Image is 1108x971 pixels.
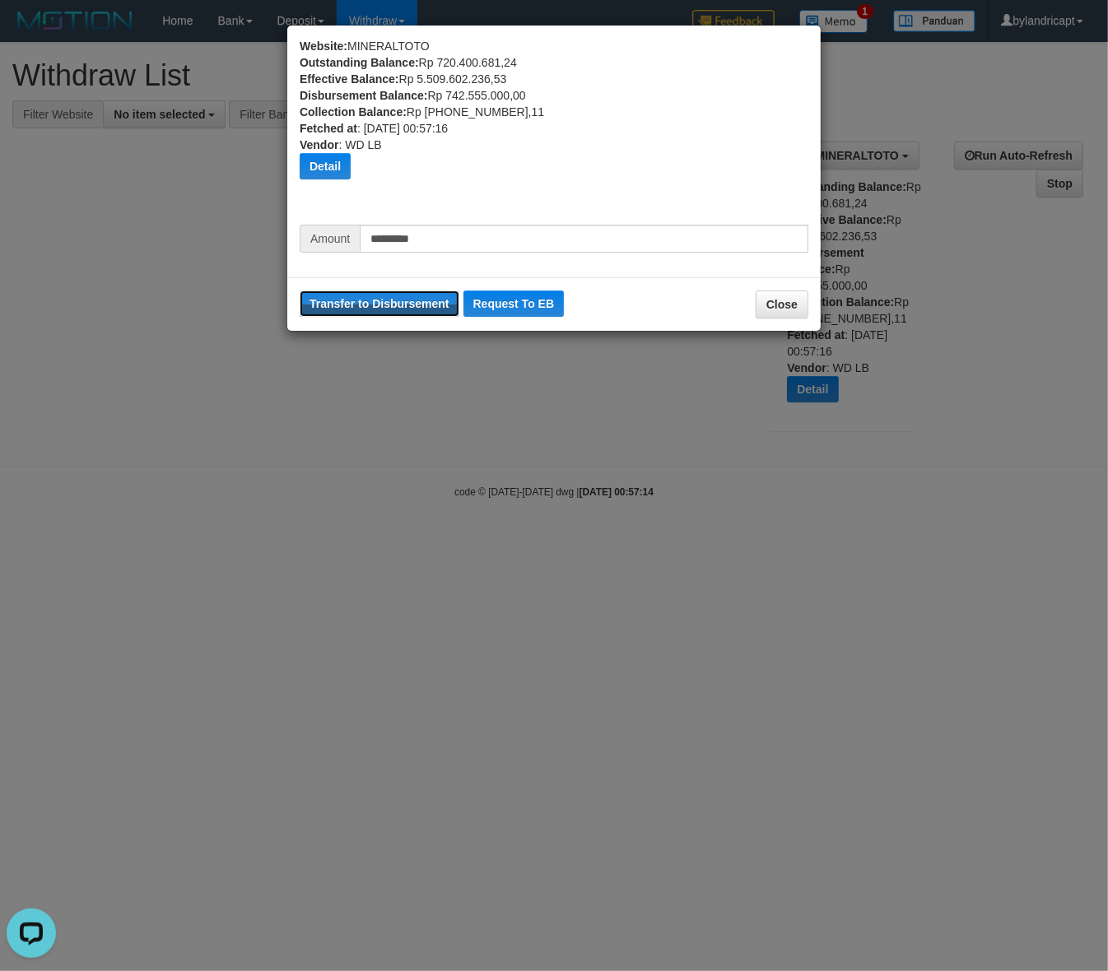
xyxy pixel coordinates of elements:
b: Website: [300,39,347,53]
button: Detail [300,153,351,179]
b: Vendor [300,138,338,151]
b: Fetched at [300,122,357,135]
b: Effective Balance: [300,72,399,86]
button: Request To EB [463,290,565,317]
div: MINERALTOTO Rp 720.400.681,24 Rp 5.509.602.236,53 Rp 742.555.000,00 Rp [PHONE_NUMBER],11 : [DATE]... [300,38,808,225]
b: Collection Balance: [300,105,407,118]
button: Open LiveChat chat widget [7,7,56,56]
b: Outstanding Balance: [300,56,419,69]
span: Amount [300,225,360,253]
button: Transfer to Disbursement [300,290,459,317]
b: Disbursement Balance: [300,89,428,102]
button: Close [756,290,808,318]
